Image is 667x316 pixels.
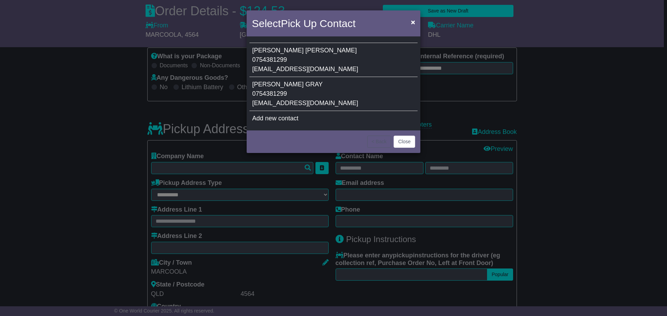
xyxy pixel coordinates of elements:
span: Contact [320,18,355,29]
button: Close [394,136,415,148]
h4: Select [252,16,355,31]
span: [PERSON_NAME] [252,81,304,88]
span: Add new contact [252,115,298,122]
span: Pick Up [281,18,316,29]
span: [PERSON_NAME] [252,47,304,54]
span: [EMAIL_ADDRESS][DOMAIN_NAME] [252,100,358,106]
span: [EMAIL_ADDRESS][DOMAIN_NAME] [252,66,358,72]
span: 0754381299 [252,56,287,63]
button: Close [407,15,419,29]
span: × [411,18,415,26]
button: < Back [367,136,391,148]
span: GRAY [305,81,323,88]
span: 0754381299 [252,90,287,97]
span: [PERSON_NAME] [305,47,357,54]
